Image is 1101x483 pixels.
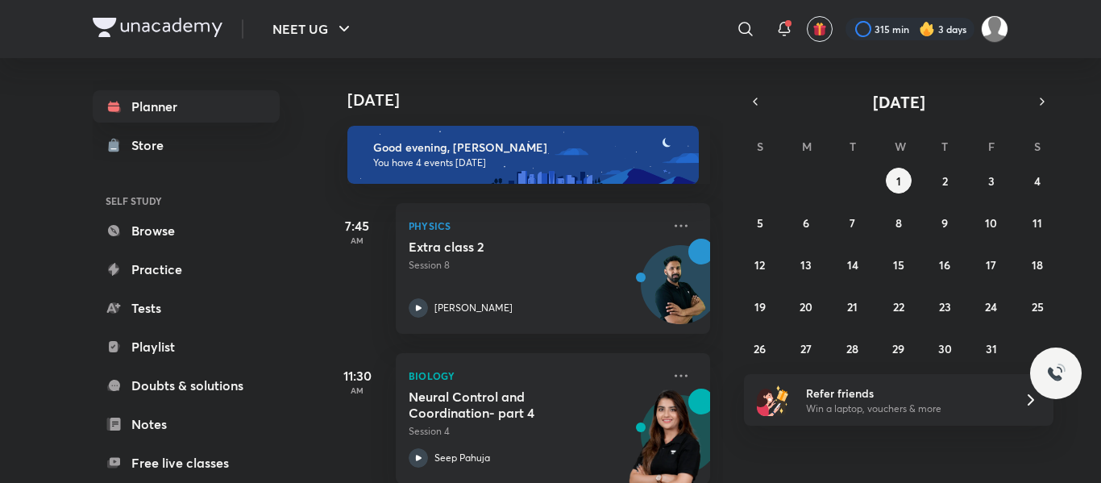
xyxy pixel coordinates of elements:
[325,235,389,245] p: AM
[93,292,280,324] a: Tests
[757,384,789,416] img: referral
[767,90,1031,113] button: [DATE]
[642,254,719,331] img: Avatar
[93,331,280,363] a: Playlist
[409,258,662,273] p: Session 8
[325,366,389,385] h5: 11:30
[840,252,866,277] button: October 14, 2025
[347,90,726,110] h4: [DATE]
[793,210,819,235] button: October 6, 2025
[806,385,1004,402] h6: Refer friends
[942,173,948,189] abbr: October 2, 2025
[988,139,995,154] abbr: Friday
[847,299,858,314] abbr: October 21, 2025
[793,335,819,361] button: October 27, 2025
[932,210,958,235] button: October 9, 2025
[896,173,901,189] abbr: October 1, 2025
[1024,210,1050,235] button: October 11, 2025
[932,168,958,194] button: October 2, 2025
[986,341,997,356] abbr: October 31, 2025
[93,408,280,440] a: Notes
[985,215,997,231] abbr: October 10, 2025
[840,210,866,235] button: October 7, 2025
[886,252,912,277] button: October 15, 2025
[978,294,1004,319] button: October 24, 2025
[886,168,912,194] button: October 1, 2025
[806,402,1004,416] p: Win a laptop, vouchers & more
[93,447,280,479] a: Free live classes
[981,15,1008,43] img: Amisha Rani
[1032,299,1044,314] abbr: October 25, 2025
[325,216,389,235] h5: 7:45
[754,341,766,356] abbr: October 26, 2025
[939,299,951,314] abbr: October 23, 2025
[892,341,904,356] abbr: October 29, 2025
[978,335,1004,361] button: October 31, 2025
[409,239,609,255] h5: Extra class 2
[847,257,858,273] abbr: October 14, 2025
[93,18,222,37] img: Company Logo
[941,215,948,231] abbr: October 9, 2025
[747,335,773,361] button: October 26, 2025
[1024,168,1050,194] button: October 4, 2025
[754,257,765,273] abbr: October 12, 2025
[434,301,513,315] p: [PERSON_NAME]
[373,140,684,155] h6: Good evening, [PERSON_NAME]
[846,341,858,356] abbr: October 28, 2025
[1024,252,1050,277] button: October 18, 2025
[932,335,958,361] button: October 30, 2025
[938,341,952,356] abbr: October 30, 2025
[886,210,912,235] button: October 8, 2025
[325,385,389,395] p: AM
[347,126,699,184] img: evening
[1032,257,1043,273] abbr: October 18, 2025
[850,139,856,154] abbr: Tuesday
[941,139,948,154] abbr: Thursday
[800,299,812,314] abbr: October 20, 2025
[932,252,958,277] button: October 16, 2025
[886,335,912,361] button: October 29, 2025
[939,257,950,273] abbr: October 16, 2025
[893,257,904,273] abbr: October 15, 2025
[1046,364,1066,383] img: ttu
[93,129,280,161] a: Store
[793,252,819,277] button: October 13, 2025
[373,156,684,169] p: You have 4 events [DATE]
[1024,294,1050,319] button: October 25, 2025
[793,294,819,319] button: October 20, 2025
[932,294,958,319] button: October 23, 2025
[93,253,280,285] a: Practice
[873,91,925,113] span: [DATE]
[850,215,855,231] abbr: October 7, 2025
[895,215,902,231] abbr: October 8, 2025
[757,215,763,231] abbr: October 5, 2025
[757,139,763,154] abbr: Sunday
[919,21,935,37] img: streak
[1032,215,1042,231] abbr: October 11, 2025
[434,451,490,465] p: Seep Pahuja
[131,135,173,155] div: Store
[93,18,222,41] a: Company Logo
[886,294,912,319] button: October 22, 2025
[803,215,809,231] abbr: October 6, 2025
[409,216,662,235] p: Physics
[988,173,995,189] abbr: October 3, 2025
[978,252,1004,277] button: October 17, 2025
[409,389,609,421] h5: Neural Control and Coordination- part 4
[800,341,812,356] abbr: October 27, 2025
[895,139,906,154] abbr: Wednesday
[978,210,1004,235] button: October 10, 2025
[93,369,280,402] a: Doubts & solutions
[986,257,996,273] abbr: October 17, 2025
[747,294,773,319] button: October 19, 2025
[812,22,827,36] img: avatar
[840,294,866,319] button: October 21, 2025
[409,366,662,385] p: Biology
[754,299,766,314] abbr: October 19, 2025
[807,16,833,42] button: avatar
[1034,173,1041,189] abbr: October 4, 2025
[985,299,997,314] abbr: October 24, 2025
[747,210,773,235] button: October 5, 2025
[93,90,280,123] a: Planner
[978,168,1004,194] button: October 3, 2025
